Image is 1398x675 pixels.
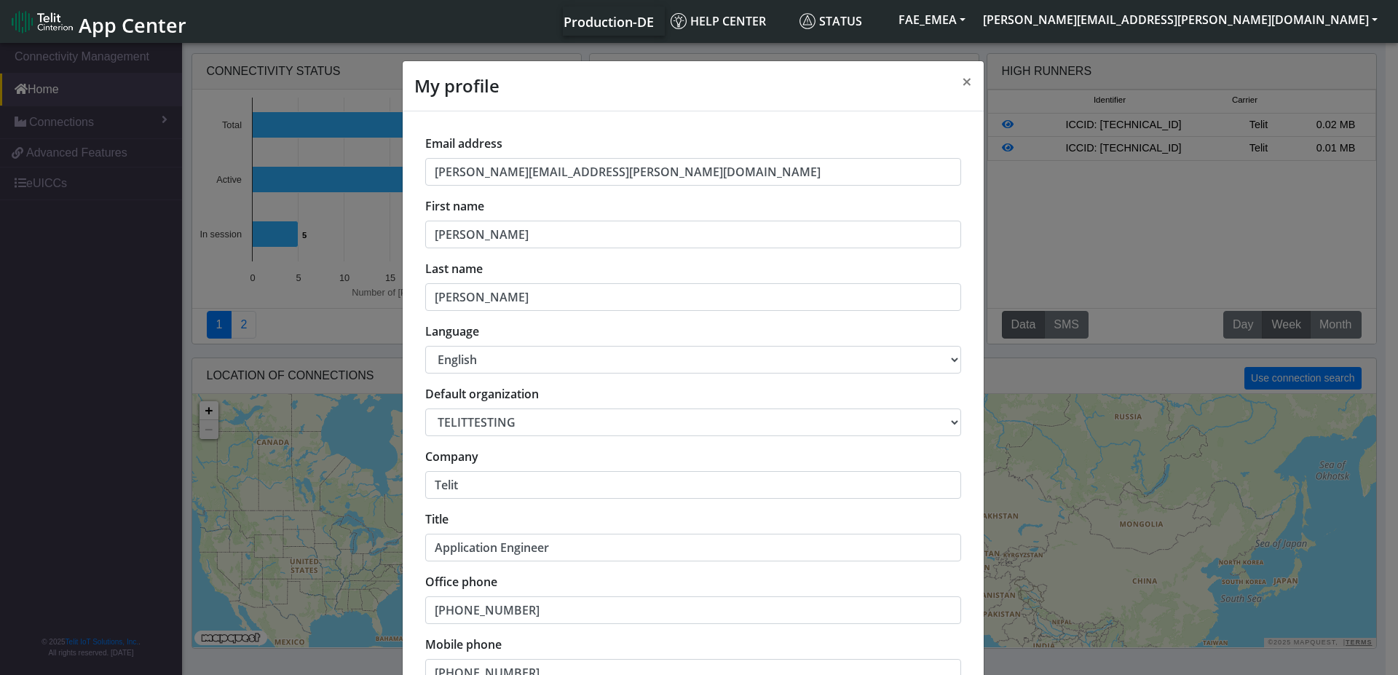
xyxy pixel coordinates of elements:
[425,323,479,340] label: Language
[425,448,478,465] label: Company
[563,7,653,36] a: Your current platform instance
[12,10,73,33] img: logo-telit-cinterion-gw-new.png
[414,73,499,99] h4: My profile
[962,69,972,93] span: ×
[890,7,974,33] button: FAE_EMEA
[799,13,862,29] span: Status
[974,7,1386,33] button: [PERSON_NAME][EMAIL_ADDRESS][PERSON_NAME][DOMAIN_NAME]
[425,573,497,591] label: Office phone
[799,13,815,29] img: status.svg
[671,13,766,29] span: Help center
[794,7,890,36] a: Status
[12,6,184,37] a: App Center
[425,197,484,215] label: First name
[79,12,186,39] span: App Center
[425,636,502,653] label: Mobile phone
[425,510,449,528] label: Title
[425,385,539,403] label: Default organization
[564,13,654,31] span: Production-DE
[425,260,483,277] label: Last name
[425,135,502,152] label: Email address
[671,13,687,29] img: knowledge.svg
[665,7,794,36] a: Help center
